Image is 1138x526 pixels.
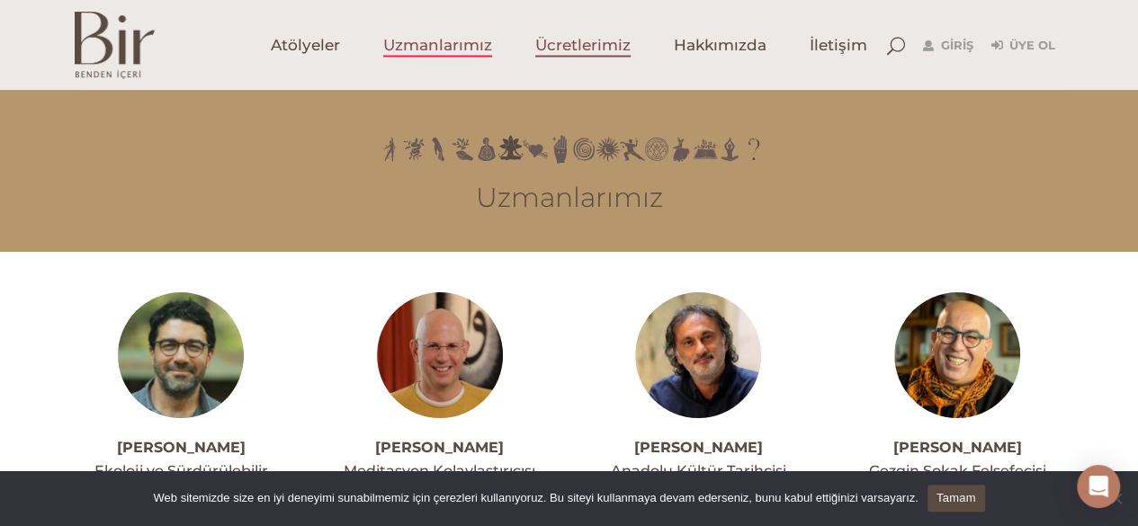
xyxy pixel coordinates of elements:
img: alinakiprofil--300x300.jpg [894,292,1020,418]
img: ahmetacarprofil--300x300.jpg [118,292,244,418]
a: Giriş [923,35,973,57]
span: Meditasyon Kolaylaştırıcısı [344,462,535,479]
span: Hakkımızda [674,35,766,56]
span: Atölyeler [271,35,340,56]
div: Open Intercom Messenger [1077,465,1120,508]
h3: Uzmanlarımız [75,182,1064,214]
span: Gezgin Sokak Felsefecisi [868,462,1045,479]
span: Ekoloji ve Sürdürülebilir Yaşam Uzmanı [94,462,268,503]
a: Üye Ol [991,35,1055,57]
img: Ali_Canip_Olgunlu_003_copy-300x300.jpg [635,292,761,418]
a: [PERSON_NAME] [634,439,763,456]
span: Web sitemizde size en iyi deneyimi sunabilmemiz için çerezleri kullanıyoruz. Bu siteyi kullanmaya... [153,489,918,507]
a: [PERSON_NAME] [892,439,1021,456]
img: meditasyon-ahmet-1-300x300.jpg [377,292,503,418]
span: İletişim [810,35,867,56]
a: Tamam [927,485,985,512]
span: Uzmanlarımız [383,35,492,56]
span: Ücretlerimiz [535,35,631,56]
a: [PERSON_NAME] [375,439,504,456]
a: [PERSON_NAME] [117,439,246,456]
span: Anadolu Kültür Tarihçisi [611,462,786,479]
